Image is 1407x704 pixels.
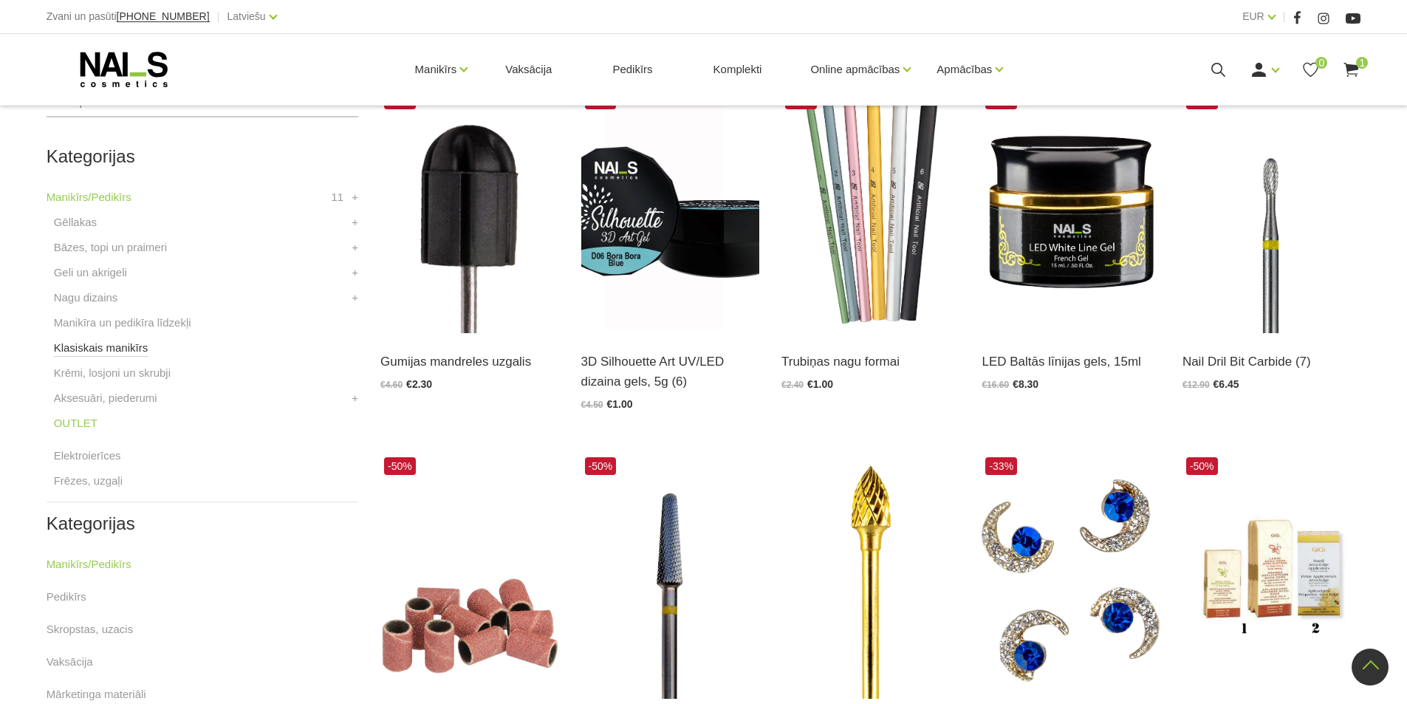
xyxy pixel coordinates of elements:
a: Latviešu [227,7,266,25]
a: + [352,239,358,256]
img: Noturīgs mākslas gels, kas paredzēts apjoma dizainu veidošanai. 10 sulīgu toņu kompozīcija piedāv... [581,88,759,333]
a: 1 [1342,61,1360,79]
a: [PHONE_NUMBER] [117,11,210,22]
a: + [352,213,358,231]
a: Manikīrs/Pedikīrs [47,556,131,573]
span: -50% [384,457,416,475]
a: Bāzes, topi un praimeri [54,239,167,256]
a: EUR [1242,7,1264,25]
img: Koši balts, pašizlīdzinošs. Paredzētss French nagu modelēšanai. Vienmērīgi klājas, netek un nepla... [982,88,1160,333]
a: + [352,264,358,281]
h2: Kategorijas [47,147,358,166]
span: €6.45 [1213,378,1239,390]
span: 1 [1356,57,1368,69]
a: Manikīra un pedikīra līdzekļi [54,314,191,332]
div: Zvani un pasūti [47,7,210,26]
img: Koka aplikatori (spatulas) vaksācijai ar asu lenķi. Vienreizlietojami. Piemēroti maziem ķermeņa l... [1182,454,1360,699]
a: + [352,389,358,407]
a: OUTLET [54,414,97,432]
a: Gēllakas [54,213,97,231]
span: €2.30 [406,378,432,390]
a: Pedikīrs [600,34,664,105]
a: Pedikīrs [47,588,86,606]
a: + [352,188,358,206]
span: €4.60 [380,380,403,390]
span: -33% [985,457,1017,475]
span: | [217,7,220,26]
span: €1.00 [807,378,833,390]
a: Geli un akrigeli [54,264,127,281]
span: €4.50 [581,400,603,410]
span: €2.40 [781,380,804,390]
a: Apmācības [937,40,992,99]
a: 3D Silhouette Art UV/LED dizaina gels, 5g (6) [581,352,759,392]
span: €16.60 [982,380,1009,390]
img: Description [1182,88,1360,333]
a: Skropstas, uzacis [47,621,134,638]
span: €12.90 [1182,380,1210,390]
img: Frēzes uzgaļi ātrai un efektīvai gēla un gēllaku noņemšanai, aparāta manikīra un aparāta pedikīra... [380,88,558,333]
a: LED Baltās līnijas gels, 15ml [982,352,1160,372]
a: Trubiņas nagu formai [781,352,959,372]
img: Dažādu veidu frēžu uzgaļiKomplektācija - 1 gabSmilšapapīra freēžu uzgaļi - 10gab... [781,454,959,699]
span: | [1283,7,1286,26]
span: -50% [1186,457,1218,475]
a: Krēmi, losjoni un skrubji [54,364,171,382]
a: Aksesuāri, piederumi [54,389,157,407]
a: 0 [1301,61,1320,79]
span: €1.00 [607,398,633,410]
a: Vaksācija [47,653,93,671]
span: -50% [585,457,617,475]
a: Manikīrs/Pedikīrs [47,188,131,206]
span: [PHONE_NUMBER] [117,10,210,22]
span: 0 [1315,57,1327,69]
img: Nagu dekors ar akmentiņiem 4gb... [982,454,1160,699]
a: Online apmācības [810,40,900,99]
img: Description [781,88,959,333]
span: €8.30 [1013,378,1038,390]
h2: Kategorijas [47,514,358,533]
a: Komplekti [702,34,774,105]
a: + [352,289,358,307]
a: Mārketinga materiāli [47,686,146,703]
a: Nail Dril Bit Carbide (7) [1182,352,1360,372]
a: Elektroierīces [54,447,121,465]
span: 11 [331,188,343,206]
a: Gumijas mandreles uzgalis [380,352,558,372]
a: Klasiskais manikīrs [54,339,148,357]
a: Vaksācija [493,34,564,105]
a: Manikīrs [415,40,457,99]
a: Frēzes, uzgaļi [54,472,123,490]
img: Frēzes uzgalis ātrai un efektīvai gēllaku noņemšanai, izmantojama arī kā finiša apstrāde gēlam, a... [581,454,759,699]
img: Smilšpapīra manikīra frēzes uzgalis gēla un gēllakas noņemšanai, 150 griti.... [380,454,558,699]
a: Nagu dizains [54,289,118,307]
